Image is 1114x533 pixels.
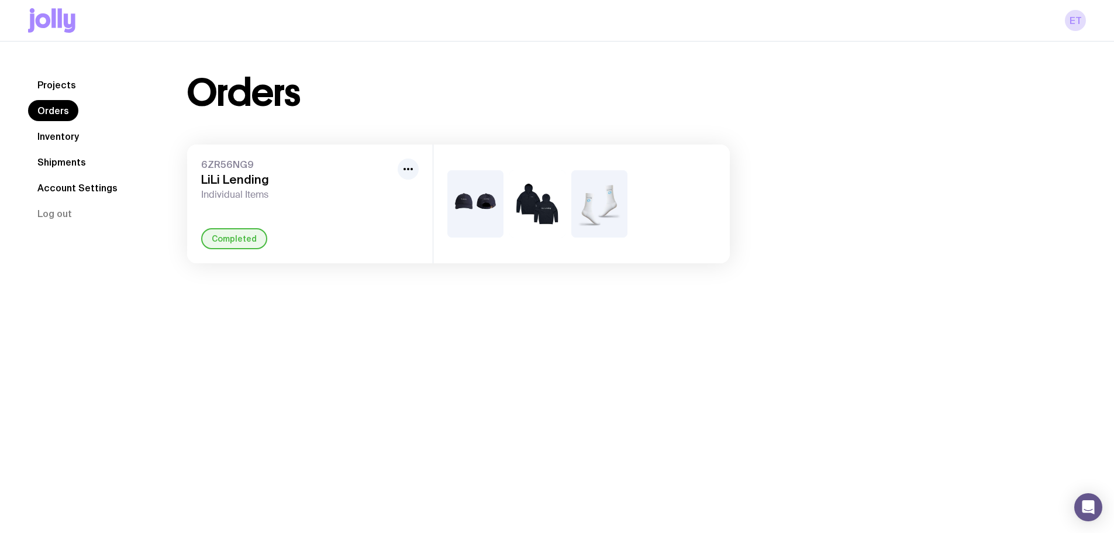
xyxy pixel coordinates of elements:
a: Orders [28,100,78,121]
a: Shipments [28,152,95,173]
a: Projects [28,74,85,95]
h3: LiLi Lending [201,173,393,187]
a: ET [1065,10,1086,31]
span: 6ZR56NG9 [201,159,393,170]
div: Completed [201,228,267,249]
h1: Orders [187,74,300,112]
a: Inventory [28,126,88,147]
div: Open Intercom Messenger [1074,493,1102,521]
button: Log out [28,203,81,224]
span: Individual Items [201,189,393,201]
a: Account Settings [28,177,127,198]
